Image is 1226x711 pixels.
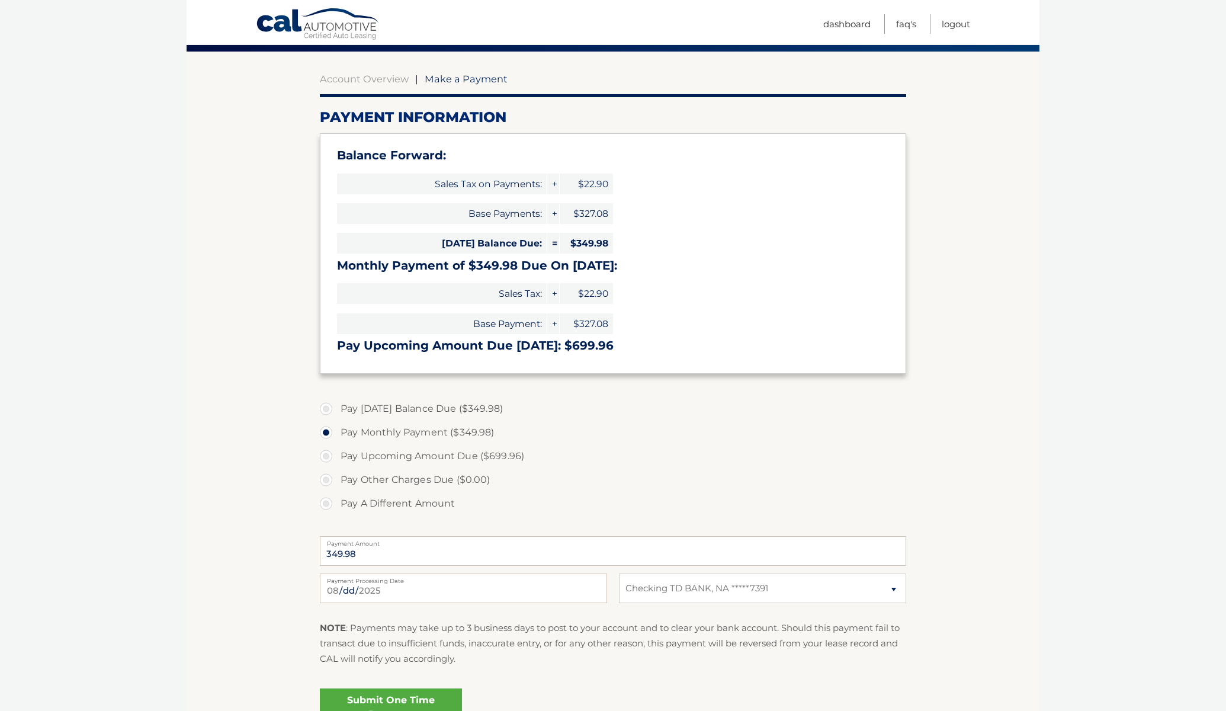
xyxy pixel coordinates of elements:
[337,148,889,163] h3: Balance Forward:
[560,174,613,194] span: $22.90
[320,536,906,546] label: Payment Amount
[320,73,409,85] a: Account Overview
[337,258,889,273] h3: Monthly Payment of $349.98 Due On [DATE]:
[320,536,906,566] input: Payment Amount
[547,174,559,194] span: +
[337,203,547,224] span: Base Payments:
[320,444,906,468] label: Pay Upcoming Amount Due ($699.96)
[320,574,607,603] input: Payment Date
[547,313,559,334] span: +
[337,174,547,194] span: Sales Tax on Payments:
[256,8,380,42] a: Cal Automotive
[547,203,559,224] span: +
[547,233,559,254] span: =
[896,14,916,34] a: FAQ's
[320,108,906,126] h2: Payment Information
[560,313,613,334] span: $327.08
[823,14,871,34] a: Dashboard
[547,283,559,304] span: +
[560,283,613,304] span: $22.90
[337,283,547,304] span: Sales Tax:
[942,14,970,34] a: Logout
[337,233,547,254] span: [DATE] Balance Due:
[560,203,613,224] span: $327.08
[320,492,906,515] label: Pay A Different Amount
[425,73,508,85] span: Make a Payment
[320,468,906,492] label: Pay Other Charges Due ($0.00)
[320,622,346,633] strong: NOTE
[415,73,418,85] span: |
[337,313,547,334] span: Base Payment:
[320,421,906,444] label: Pay Monthly Payment ($349.98)
[320,397,906,421] label: Pay [DATE] Balance Due ($349.98)
[560,233,613,254] span: $349.98
[320,620,906,667] p: : Payments may take up to 3 business days to post to your account and to clear your bank account....
[337,338,889,353] h3: Pay Upcoming Amount Due [DATE]: $699.96
[320,574,607,583] label: Payment Processing Date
